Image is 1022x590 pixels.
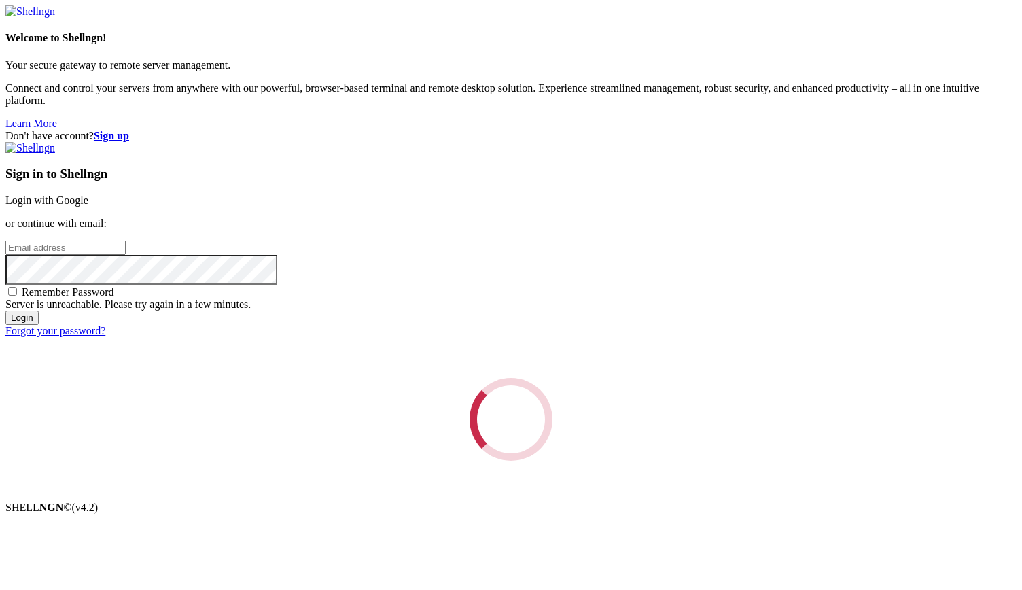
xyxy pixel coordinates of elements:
[5,298,1017,311] div: Server is unreachable. Please try again in a few minutes.
[5,167,1017,181] h3: Sign in to Shellngn
[22,286,114,298] span: Remember Password
[5,5,55,18] img: Shellngn
[94,130,129,141] a: Sign up
[470,378,552,461] div: Loading...
[5,218,1017,230] p: or continue with email:
[5,32,1017,44] h4: Welcome to Shellngn!
[5,241,126,255] input: Email address
[8,287,17,296] input: Remember Password
[5,130,1017,142] div: Don't have account?
[5,142,55,154] img: Shellngn
[5,194,88,206] a: Login with Google
[5,502,98,513] span: SHELL ©
[5,59,1017,71] p: Your secure gateway to remote server management.
[5,325,105,336] a: Forgot your password?
[5,82,1017,107] p: Connect and control your servers from anywhere with our powerful, browser-based terminal and remo...
[5,311,39,325] input: Login
[72,502,99,513] span: 4.2.0
[5,118,57,129] a: Learn More
[39,502,64,513] b: NGN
